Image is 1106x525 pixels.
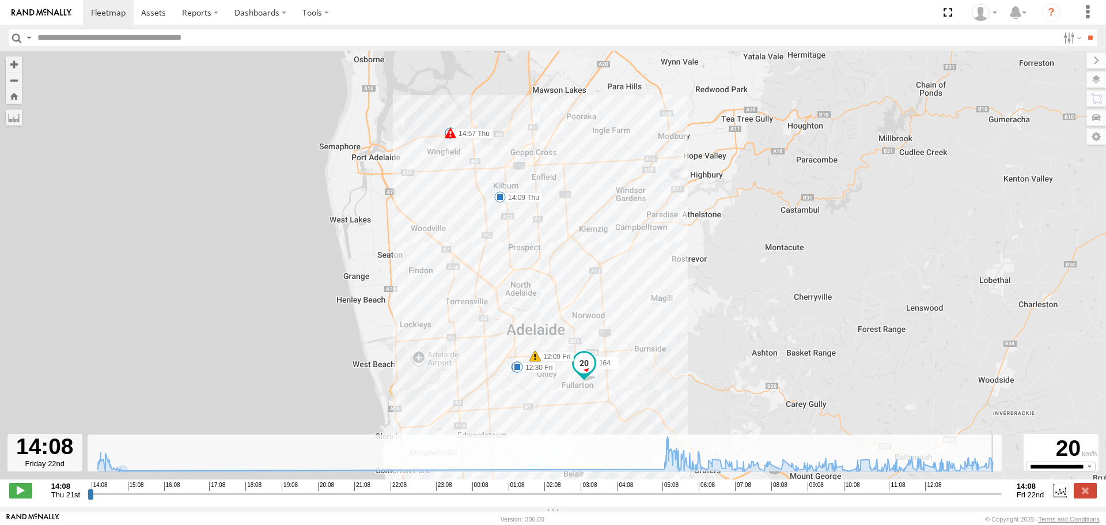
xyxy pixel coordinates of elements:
button: Zoom out [6,72,22,88]
label: Search Query [24,29,33,46]
div: Version: 306.00 [501,516,544,523]
label: 14:57 Thu [450,129,493,139]
div: © Copyright 2025 - [985,516,1100,523]
span: 12:08 [925,482,941,491]
button: Zoom Home [6,88,22,104]
a: Visit our Website [6,513,59,525]
span: 164 [599,359,611,367]
i: ? [1042,3,1060,22]
span: 14:08 [92,482,108,491]
span: 07:08 [735,482,751,491]
label: 14:09 Thu [500,192,543,203]
span: 19:08 [282,482,298,491]
strong: 14:08 [1017,482,1044,490]
span: 04:08 [617,482,633,491]
label: Play/Stop [9,483,32,498]
a: Terms and Conditions [1039,516,1100,523]
span: 18:08 [245,482,262,491]
span: 01:08 [509,482,525,491]
label: Map Settings [1086,129,1106,145]
span: 23:08 [436,482,452,491]
span: 09:08 [808,482,824,491]
button: Zoom in [6,56,22,72]
span: 16:08 [164,482,180,491]
label: Close [1074,483,1097,498]
label: 12:30 Fri [517,362,556,373]
span: 21:08 [354,482,370,491]
div: Amin Vahidinezhad [968,4,1001,21]
span: Fri 22nd Aug 2025 [1017,490,1044,499]
div: 20 [1025,436,1097,462]
span: 20:08 [318,482,334,491]
strong: 14:08 [51,482,80,490]
span: Thu 21st Aug 2025 [51,490,80,499]
span: 10:08 [844,482,860,491]
span: 11:08 [889,482,905,491]
label: 12:09 Fri [535,352,574,362]
span: 08:08 [771,482,787,491]
img: rand-logo.svg [12,9,71,17]
label: Measure [6,109,22,126]
span: 02:08 [544,482,560,491]
span: 06:08 [699,482,715,491]
span: 03:08 [581,482,597,491]
span: 17:08 [209,482,225,491]
span: 05:08 [662,482,679,491]
label: Search Filter Options [1059,29,1084,46]
span: 15:08 [128,482,144,491]
span: 00:08 [472,482,488,491]
span: 22:08 [391,482,407,491]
